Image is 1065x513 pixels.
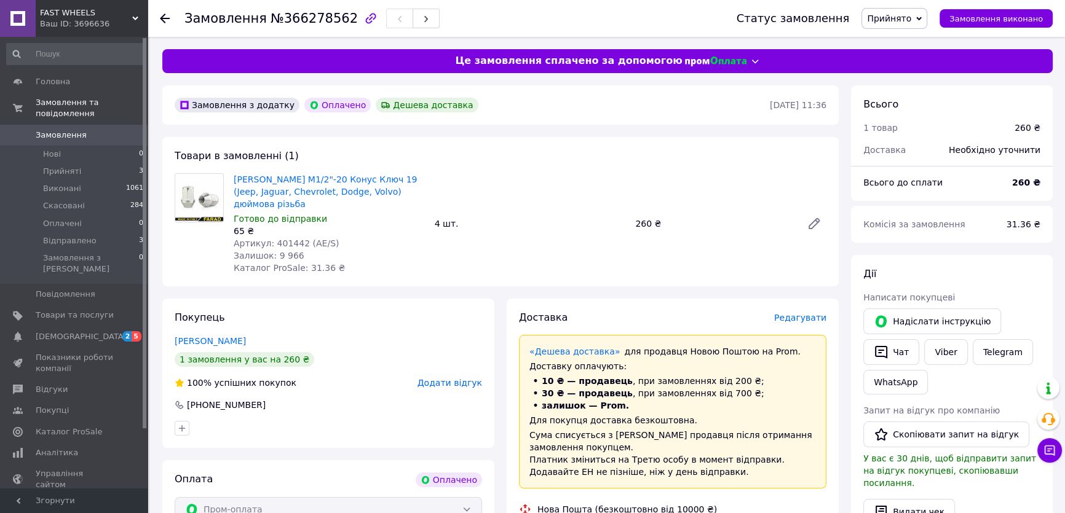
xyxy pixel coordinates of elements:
[139,166,143,177] span: 3
[863,370,928,394] a: WhatsApp
[1007,219,1040,229] span: 31.36 ₴
[36,97,148,119] span: Замовлення та повідомлення
[122,331,132,342] span: 2
[187,378,212,388] span: 100%
[863,268,876,280] span: Дії
[139,253,143,275] span: 0
[40,7,132,18] span: FAST WHEELS
[863,421,1029,447] button: Скопіювати запит на відгук
[1012,178,1040,187] b: 260 ₴
[1037,438,1062,463] button: Чат з покупцем
[863,123,898,133] span: 1 товар
[376,98,478,112] div: Дешева доставка
[529,347,620,356] a: «Дешева доставка»
[43,253,139,275] span: Замовлення з [PERSON_NAME]
[529,414,816,426] div: Для покупця доставка безкоштовна.
[40,18,148,29] div: Ваш ID: 3696636
[234,251,304,260] span: Залишок: 9 966
[234,174,417,209] a: [PERSON_NAME] M1/2"-20 Конус Ключ 19 (Jeep, Jaguar, Chevrolet, Dodge, Volvo) дюймова різьба
[863,339,919,365] button: Чат
[867,14,911,23] span: Прийнято
[529,429,816,478] div: Сума списується з [PERSON_NAME] продавця після отримання замовлення покупцем. Платник зміниться н...
[184,11,267,26] span: Замовлення
[186,399,267,411] div: [PHONE_NUMBER]
[863,453,1036,488] span: У вас є 30 днів, щоб відправити запит на відгук покупцеві, скопіювавши посилання.
[774,313,826,323] span: Редагувати
[36,468,114,490] span: Управління сайтом
[36,331,127,342] span: [DEMOGRAPHIC_DATA]
[36,384,68,395] span: Відгуки
[418,378,482,388] span: Додати відгук
[519,311,568,323] span: Доставка
[139,218,143,229] span: 0
[36,289,95,300] span: Повідомлення
[949,14,1043,23] span: Замовлення виконано
[802,211,826,236] a: Редагувати
[43,183,81,194] span: Виконані
[863,178,943,187] span: Всього до сплати
[863,219,965,229] span: Комісія за замовлення
[43,149,61,160] span: Нові
[416,472,482,487] div: Оплачено
[973,339,1033,365] a: Telegram
[175,311,225,323] span: Покупець
[175,377,296,389] div: успішних покупок
[36,447,78,458] span: Аналітика
[126,183,143,194] span: 1061
[36,310,114,321] span: Товари та послуги
[43,166,81,177] span: Прийняті
[175,174,223,222] img: Гайка колісна M1/2"-20 Конус Ключ 19 (Jeep, Jaguar, Chevrolet, Dodge, Volvo) дюймова різьба
[139,149,143,160] span: 0
[36,405,69,416] span: Покупці
[863,405,1000,415] span: Запит на відгук про компанію
[160,12,170,25] div: Повернутися назад
[542,388,633,398] span: 30 ₴ — продавець
[630,215,797,232] div: 260 ₴
[529,387,816,399] li: , при замовленнях від 700 ₴;
[737,12,850,25] div: Статус замовлення
[175,336,246,346] a: [PERSON_NAME]
[175,352,314,367] div: 1 замовлення у вас на 260 ₴
[941,136,1048,163] div: Необхідно уточнити
[863,145,906,155] span: Доставка
[36,76,70,87] span: Головна
[36,426,102,437] span: Каталог ProSale
[863,308,1001,334] button: Надіслати інструкцію
[234,214,327,224] span: Готово до відправки
[43,218,82,229] span: Оплачені
[234,263,345,273] span: Каталог ProSale: 31.36 ₴
[234,238,339,248] span: Артикул: 401442 (AE/S)
[529,375,816,387] li: , при замовленнях від 200 ₴;
[455,54,682,68] span: Це замовлення сплачено за допомогою
[863,292,955,302] span: Написати покупцеві
[234,225,425,237] div: 65 ₴
[130,200,143,211] span: 284
[139,235,143,246] span: 3
[43,235,97,246] span: Відправлено
[175,473,213,485] span: Оплата
[304,98,371,112] div: Оплачено
[430,215,631,232] div: 4 шт.
[542,376,633,386] span: 10 ₴ — продавець
[529,345,816,358] div: для продавця Новою Поштою на Prom.
[43,200,85,211] span: Скасовані
[175,98,299,112] div: Замовлення з додатку
[863,98,898,110] span: Всього
[36,352,114,374] span: Показники роботи компанії
[6,43,145,65] input: Пошук
[924,339,967,365] a: Viber
[132,331,141,342] span: 5
[36,130,87,141] span: Замовлення
[770,100,826,110] time: [DATE] 11:36
[529,360,816,372] div: Доставку оплачують:
[1015,122,1040,134] div: 260 ₴
[271,11,358,26] span: №366278562
[175,150,299,162] span: Товари в замовленні (1)
[940,9,1053,28] button: Замовлення виконано
[542,401,629,410] span: залишок — Prom.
